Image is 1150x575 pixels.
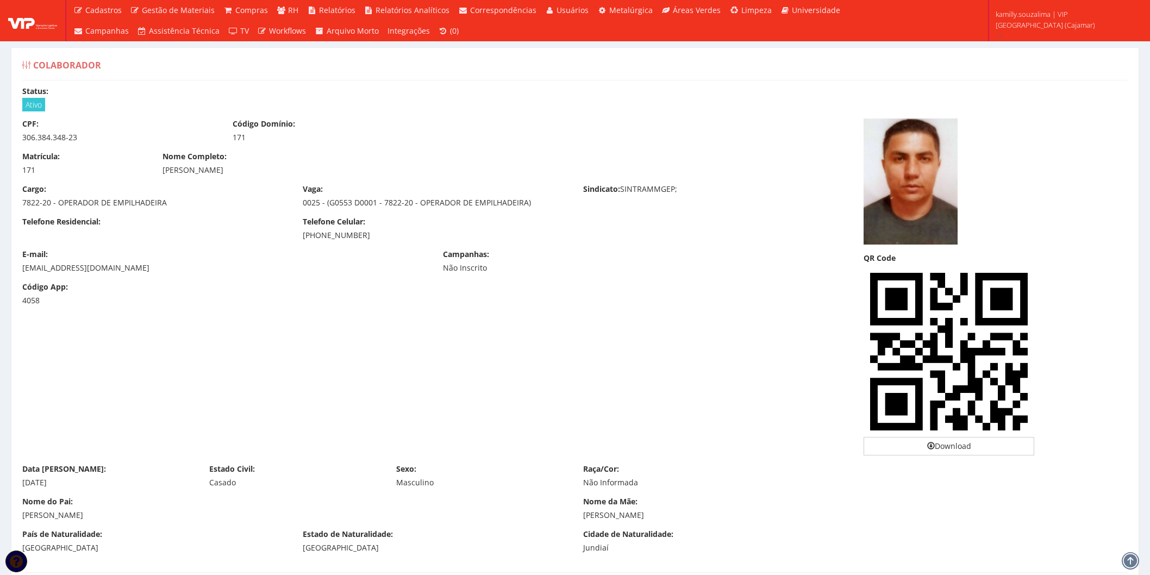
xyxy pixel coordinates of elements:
[303,197,567,208] div: 0025 - (G0553 D0001 - 7822-20 - OPERADOR DE EMPILHADEIRA)
[33,59,101,71] span: Colaborador
[303,542,567,553] div: [GEOGRAPHIC_DATA]
[583,496,637,507] label: Nome da Mãe:
[673,5,721,15] span: Áreas Verdes
[470,5,536,15] span: Correspondências
[133,21,224,41] a: Assistência Técnica
[22,295,146,306] div: 4058
[269,26,306,36] span: Workflows
[22,118,39,129] label: CPF:
[22,496,73,507] label: Nome do Pai:
[22,542,286,553] div: [GEOGRAPHIC_DATA]
[22,216,101,227] label: Telefone Residencial:
[303,184,323,195] label: Vaga:
[22,249,48,260] label: E-mail:
[327,26,379,36] span: Arquivo Morto
[443,262,637,273] div: Não Inscrito
[434,21,464,41] a: (0)
[22,151,60,162] label: Matrícula:
[22,98,45,111] span: Ativo
[864,118,958,245] img: renato-cajamarcapturar-16845203766467bdb86f244.PNG
[396,464,416,474] label: Sexo:
[85,26,129,36] span: Campanhas
[303,529,393,540] label: Estado de Naturalidade:
[583,184,620,195] label: Sindicato:
[583,529,673,540] label: Cidade de Naturalidade:
[443,249,489,260] label: Campanhas:
[319,5,355,15] span: Relatórios
[583,542,847,553] div: Jundiaí
[209,477,380,488] div: Casado
[253,21,311,41] a: Workflows
[142,5,215,15] span: Gestão de Materiais
[22,510,567,521] div: [PERSON_NAME]
[240,26,249,36] span: TV
[864,437,1034,455] a: Download
[583,477,754,488] div: Não Informada
[69,21,133,41] a: Campanhas
[396,477,567,488] div: Masculino
[209,464,255,474] label: Estado Civil:
[22,262,427,273] div: [EMAIL_ADDRESS][DOMAIN_NAME]
[583,510,1128,521] div: [PERSON_NAME]
[383,21,434,41] a: Integrações
[996,9,1136,30] span: kamilly.souzalima | VIP [GEOGRAPHIC_DATA] (Cajamar)
[864,253,896,264] label: QR Code
[303,230,567,241] div: [PHONE_NUMBER]
[22,282,68,292] label: Código App:
[583,464,619,474] label: Raça/Cor:
[557,5,589,15] span: Usuários
[235,5,268,15] span: Compras
[609,5,653,15] span: Metalúrgica
[85,5,122,15] span: Cadastros
[22,477,193,488] div: [DATE]
[22,165,146,176] div: 171
[387,26,430,36] span: Integrações
[376,5,449,15] span: Relatórios Analíticos
[22,184,46,195] label: Cargo:
[149,26,220,36] span: Assistência Técnica
[22,529,102,540] label: País de Naturalidade:
[303,216,365,227] label: Telefone Celular:
[22,132,216,143] div: 306.384.348-23
[8,12,57,29] img: logo
[224,21,253,41] a: TV
[22,197,286,208] div: 7822-20 - OPERADOR DE EMPILHADEIRA
[22,464,106,474] label: Data [PERSON_NAME]:
[864,266,1034,437] img: 8TJHSBI3AGCxB0gSNwBgsQdIEjcAYLEHSBI3AGCxB0gSNwBgsQdIEjcAYLEHSBI3AGCxB0gSNwBgsQdIEjcAYL+BTYiCPmmeg...
[233,132,427,143] div: 171
[450,26,459,36] span: (0)
[288,5,298,15] span: RH
[22,86,48,97] label: Status:
[162,165,707,176] div: [PERSON_NAME]
[575,184,855,197] div: SINTRAMMGEP;
[233,118,295,129] label: Código Domínio:
[792,5,840,15] span: Universidade
[310,21,383,41] a: Arquivo Morto
[162,151,227,162] label: Nome Completo:
[741,5,772,15] span: Limpeza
